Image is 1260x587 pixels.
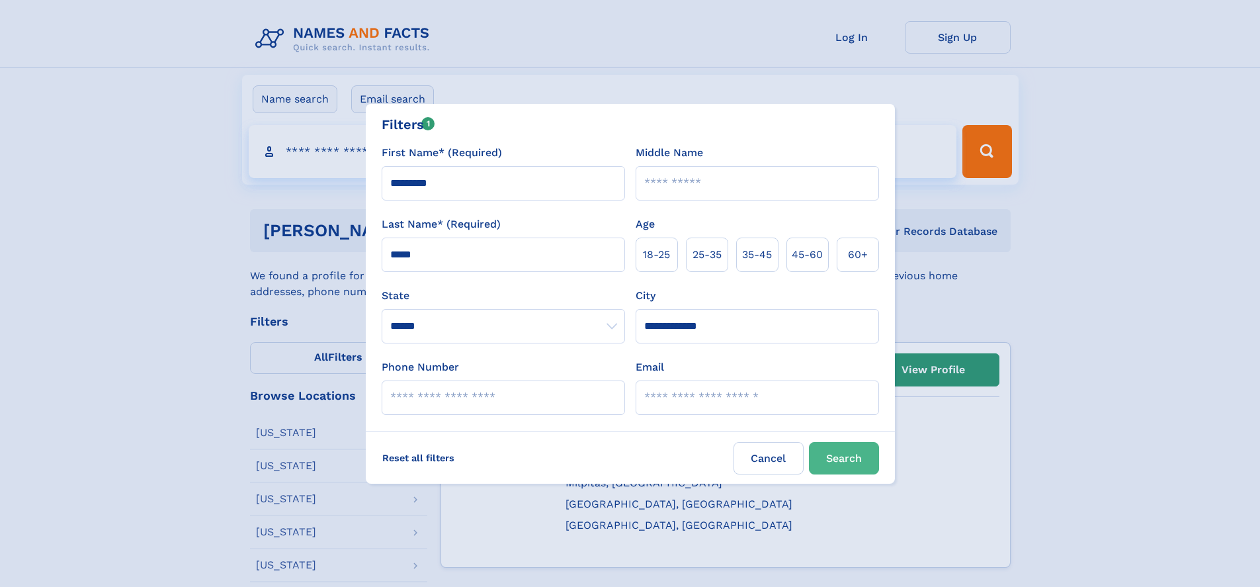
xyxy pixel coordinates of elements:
[636,216,655,232] label: Age
[809,442,879,474] button: Search
[792,247,823,263] span: 45‑60
[643,247,670,263] span: 18‑25
[742,247,772,263] span: 35‑45
[848,247,868,263] span: 60+
[382,216,501,232] label: Last Name* (Required)
[382,114,435,134] div: Filters
[636,359,664,375] label: Email
[382,145,502,161] label: First Name* (Required)
[734,442,804,474] label: Cancel
[693,247,722,263] span: 25‑35
[636,288,655,304] label: City
[636,145,703,161] label: Middle Name
[374,442,463,474] label: Reset all filters
[382,288,625,304] label: State
[382,359,459,375] label: Phone Number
